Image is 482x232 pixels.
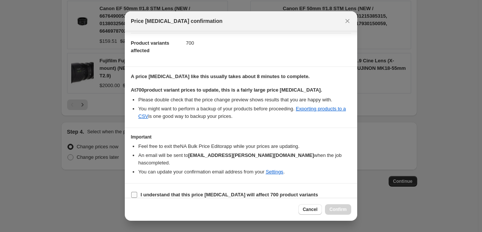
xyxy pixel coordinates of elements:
a: Exporting products to a CSV [138,106,346,119]
dd: 700 [186,33,351,53]
span: Product variants affected [131,40,169,53]
li: Please double check that the price change preview shows results that you are happy with. [138,96,351,104]
span: Cancel [303,206,317,212]
b: A price [MEDICAL_DATA] like this usually takes about 8 minutes to complete. [131,74,310,79]
li: Feel free to exit the NA Bulk Price Editor app while your prices are updating. [138,143,351,150]
b: I understand that this price [MEDICAL_DATA] will affect 700 product variants [141,192,318,197]
b: At 700 product variant prices to update, this is a fairly large price [MEDICAL_DATA]. [131,87,322,93]
li: You can update your confirmation email address from your . [138,168,351,176]
a: Settings [266,169,283,175]
button: Cancel [298,204,322,215]
b: [EMAIL_ADDRESS][PERSON_NAME][DOMAIN_NAME] [188,152,314,158]
button: Close [342,16,353,26]
span: Price [MEDICAL_DATA] confirmation [131,17,223,25]
li: You might want to perform a backup of your products before proceeding. is one good way to backup ... [138,105,351,120]
li: An email will be sent to when the job has completed . [138,152,351,167]
h3: Important [131,134,351,140]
